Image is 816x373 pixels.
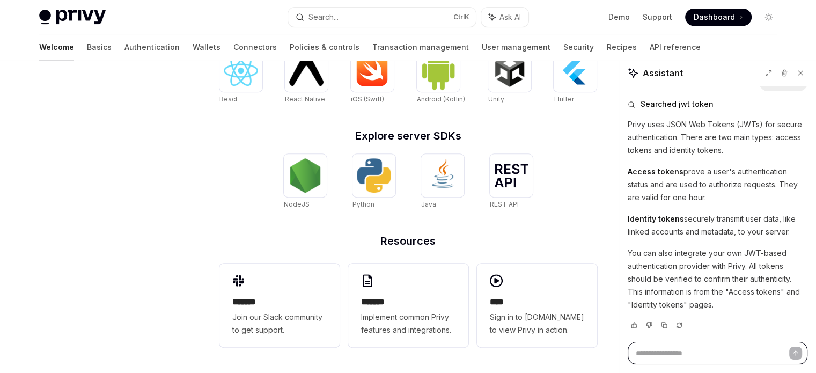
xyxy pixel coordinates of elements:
img: NodeJS [288,158,322,193]
span: Implement common Privy features and integrations. [361,311,455,337]
a: User management [482,34,550,60]
img: Java [425,158,460,193]
a: UnityUnity [488,49,531,105]
div: Search... [308,11,339,24]
button: Searched jwt token [628,99,807,109]
button: Send message [789,347,802,360]
a: Demo [608,12,630,23]
img: Flutter [558,53,592,87]
img: React Native [289,55,324,85]
p: prove a user's authentication status and are used to authorize requests. They are valid for one h... [628,165,807,204]
span: Dashboard [694,12,735,23]
a: FlutterFlutter [554,49,597,105]
img: REST API [494,164,528,187]
h2: Resources [219,236,597,246]
span: Ask AI [499,12,521,23]
span: Sign in to [DOMAIN_NAME] to view Privy in action. [490,311,584,337]
a: Android (Kotlin)Android (Kotlin) [417,49,465,105]
img: React [224,55,258,86]
span: Android (Kotlin) [417,95,465,103]
a: Policies & controls [290,34,359,60]
span: Join our Slack community to get support. [232,311,327,337]
a: Security [563,34,594,60]
span: Unity [488,95,504,103]
a: JavaJava [421,154,464,210]
a: API reference [650,34,701,60]
img: Android (Kotlin) [421,50,455,90]
a: React NativeReact Native [285,49,328,105]
a: Transaction management [372,34,469,60]
span: Java [421,200,436,208]
p: securely transmit user data, like linked accounts and metadata, to your server. [628,213,807,238]
span: React [219,95,238,103]
button: Toggle dark mode [760,9,777,26]
a: **** **Implement common Privy features and integrations. [348,264,468,347]
a: Wallets [193,34,220,60]
a: Connectors [233,34,277,60]
h2: Explore server SDKs [219,130,597,141]
img: iOS (Swift) [355,54,389,86]
a: REST APIREST API [490,154,533,210]
span: Searched jwt token [641,99,714,109]
img: Python [357,158,391,193]
button: Ask AI [481,8,528,27]
strong: Access tokens [628,167,683,176]
a: Dashboard [685,9,752,26]
span: Flutter [554,95,574,103]
span: React Native [285,95,325,103]
a: ****Sign in to [DOMAIN_NAME] to view Privy in action. [477,264,597,347]
a: NodeJSNodeJS [284,154,327,210]
a: Authentication [124,34,180,60]
img: Unity [492,53,527,87]
span: iOS (Swift) [351,95,384,103]
img: light logo [39,10,106,25]
a: Welcome [39,34,74,60]
button: Search...CtrlK [288,8,476,27]
a: **** **Join our Slack community to get support. [219,264,340,347]
a: Support [643,12,672,23]
span: REST API [490,200,519,208]
span: Assistant [643,67,683,79]
a: PythonPython [352,154,395,210]
strong: Identity tokens [628,214,684,223]
span: Ctrl K [453,13,469,21]
a: ReactReact [219,49,262,105]
span: NodeJS [284,200,310,208]
a: Recipes [607,34,637,60]
span: Python [352,200,374,208]
p: Privy uses JSON Web Tokens (JWTs) for secure authentication. There are two main types: access tok... [628,118,807,157]
a: iOS (Swift)iOS (Swift) [351,49,394,105]
p: You can also integrate your own JWT-based authentication provider with Privy. All tokens should b... [628,247,807,311]
a: Basics [87,34,112,60]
